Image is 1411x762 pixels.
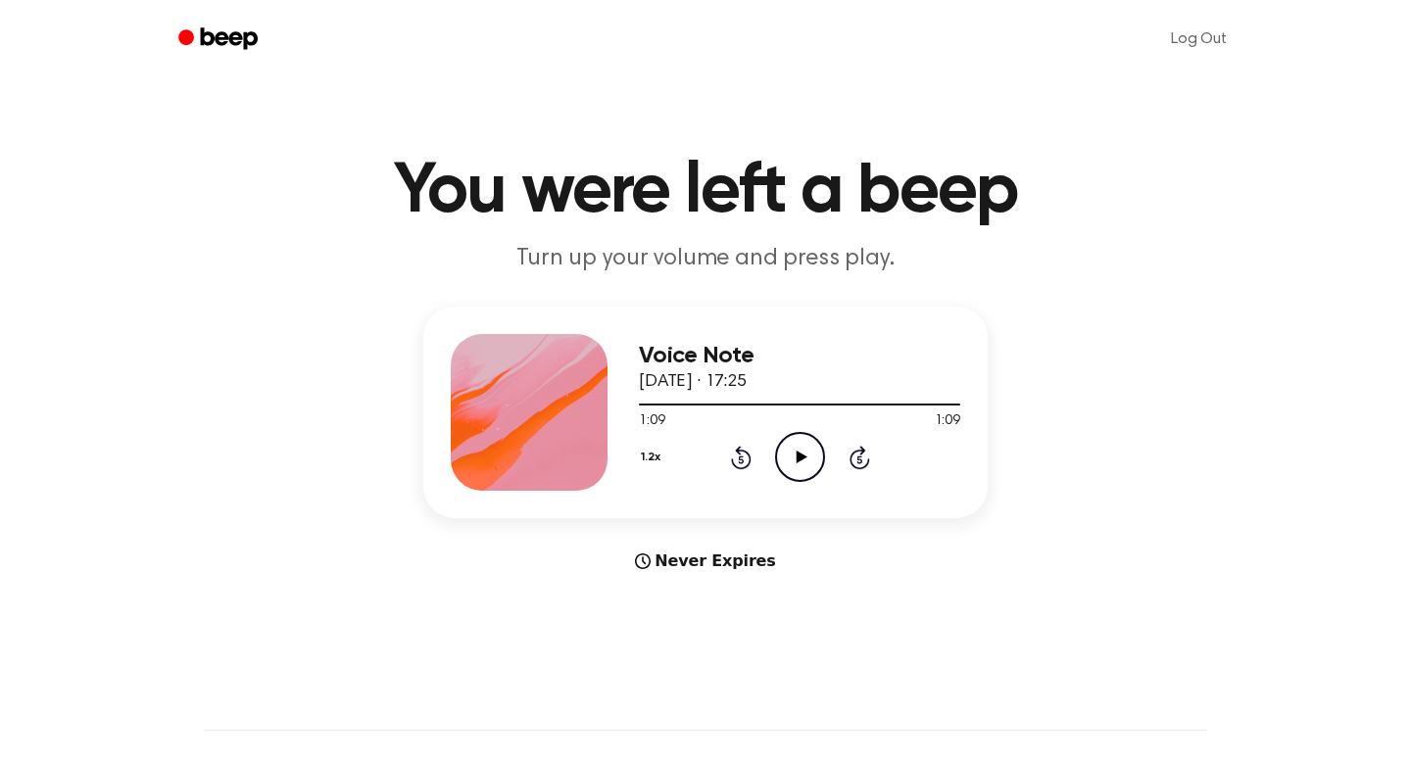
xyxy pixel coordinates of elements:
[329,243,1082,275] p: Turn up your volume and press play.
[639,441,667,474] button: 1.2x
[935,411,960,432] span: 1:09
[204,157,1207,227] h1: You were left a beep
[423,549,988,573] div: Never Expires
[1151,16,1246,63] a: Log Out
[639,343,960,369] h3: Voice Note
[639,373,747,391] span: [DATE] · 17:25
[165,21,275,59] a: Beep
[639,411,664,432] span: 1:09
